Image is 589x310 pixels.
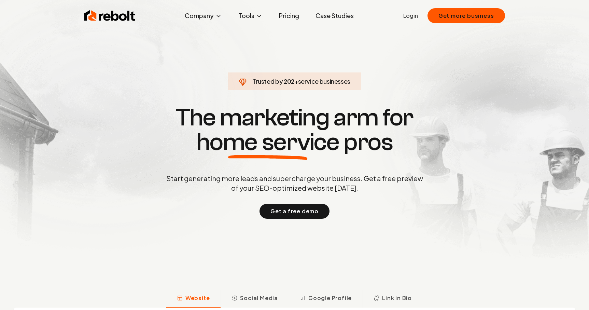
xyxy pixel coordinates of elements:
[196,130,339,154] span: home service
[294,77,298,85] span: +
[260,204,329,219] button: Get a free demo
[131,105,459,154] h1: The marketing arm for pros
[382,294,412,302] span: Link in Bio
[221,290,289,308] button: Social Media
[427,8,505,23] button: Get more business
[240,294,278,302] span: Social Media
[166,290,221,308] button: Website
[289,290,363,308] button: Google Profile
[284,77,294,86] span: 202
[298,77,351,85] span: service businesses
[310,9,359,23] a: Case Studies
[308,294,352,302] span: Google Profile
[185,294,210,302] span: Website
[179,9,227,23] button: Company
[252,77,283,85] span: Trusted by
[363,290,423,308] button: Link in Bio
[165,174,424,193] p: Start generating more leads and supercharge your business. Get a free preview of your SEO-optimiz...
[233,9,268,23] button: Tools
[403,12,418,20] a: Login
[274,9,305,23] a: Pricing
[84,9,136,23] img: Rebolt Logo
